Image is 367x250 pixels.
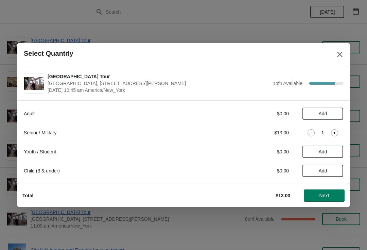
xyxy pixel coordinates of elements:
span: Next [319,193,329,198]
button: Next [304,189,345,202]
span: [GEOGRAPHIC_DATA], [STREET_ADDRESS][PERSON_NAME] [48,80,269,87]
button: Add [302,107,343,120]
div: $0.00 [226,110,289,117]
div: $0.00 [226,148,289,155]
span: Add [319,149,327,154]
span: [DATE] 10:45 am America/New_York [48,87,269,94]
div: Adult [24,110,212,117]
h2: Select Quantity [24,50,73,57]
span: [GEOGRAPHIC_DATA] Tour [48,73,269,80]
span: Add [319,168,327,173]
div: $0.00 [226,167,289,174]
strong: 1 [321,129,324,136]
button: Add [302,165,343,177]
strong: $13.00 [276,193,290,198]
span: Add [319,111,327,116]
div: Child (3 & under) [24,167,212,174]
div: Senior / Military [24,129,212,136]
button: Close [334,48,346,61]
button: Add [302,146,343,158]
span: 1 of 4 Available [273,81,302,86]
img: City Hall Tower Tour | City Hall Visitor Center, 1400 John F Kennedy Boulevard Suite 121, Philade... [24,77,44,90]
div: $13.00 [226,129,289,136]
strong: Total [22,193,33,198]
div: Youth / Student [24,148,212,155]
